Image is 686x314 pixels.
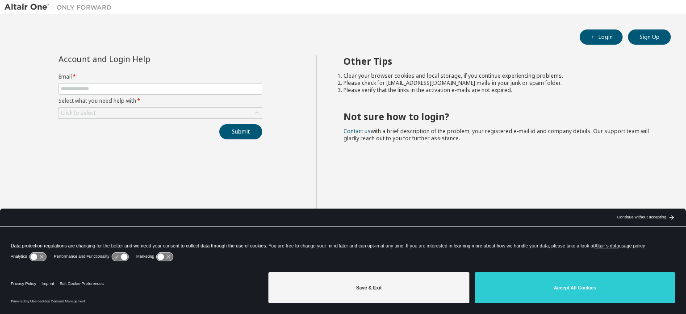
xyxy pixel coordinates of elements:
label: Select what you need help with [59,97,262,105]
label: Email [59,73,262,80]
li: Please verify that the links in the activation e-mails are not expired. [343,87,655,94]
div: Account and Login Help [59,55,222,63]
button: Sign Up [628,29,671,45]
a: Contact us [343,127,371,135]
button: Login [580,29,623,45]
img: Altair One [4,3,116,12]
h2: Other Tips [343,55,655,67]
span: with a brief description of the problem, your registered e-mail id and company details. Our suppo... [343,127,649,142]
h2: Not sure how to login? [343,111,655,122]
div: Click to select [61,109,96,117]
div: Click to select [59,108,262,118]
button: Submit [219,124,262,139]
li: Please check for [EMAIL_ADDRESS][DOMAIN_NAME] mails in your junk or spam folder. [343,80,655,87]
li: Clear your browser cookies and local storage, if you continue experiencing problems. [343,72,655,80]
